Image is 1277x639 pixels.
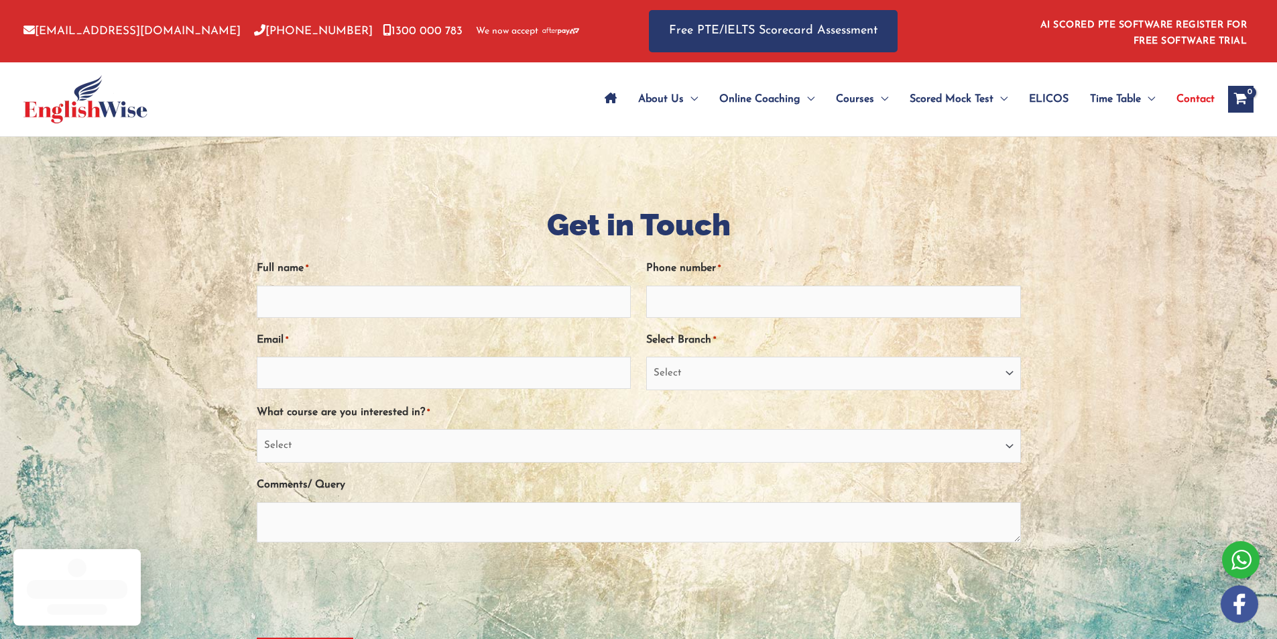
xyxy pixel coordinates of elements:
[542,27,579,35] img: Afterpay-Logo
[825,76,899,123] a: CoursesMenu Toggle
[910,76,993,123] span: Scored Mock Test
[1040,20,1248,46] a: AI SCORED PTE SOFTWARE REGISTER FOR FREE SOFTWARE TRIAL
[1166,76,1215,123] a: Contact
[257,561,461,614] iframe: reCAPTCHA
[1090,76,1141,123] span: Time Table
[257,329,288,351] label: Email
[257,257,308,280] label: Full name
[646,329,716,351] label: Select Branch
[257,204,1021,246] h1: Get in Touch
[1018,76,1079,123] a: ELICOS
[1228,86,1254,113] a: View Shopping Cart, empty
[23,75,147,123] img: cropped-ew-logo
[638,76,684,123] span: About Us
[627,76,709,123] a: About UsMenu Toggle
[257,402,430,424] label: What course are you interested in?
[684,76,698,123] span: Menu Toggle
[993,76,1008,123] span: Menu Toggle
[476,25,538,38] span: We now accept
[254,25,373,37] a: [PHONE_NUMBER]
[257,474,345,496] label: Comments/ Query
[646,257,721,280] label: Phone number
[1032,9,1254,53] aside: Header Widget 1
[1221,585,1258,623] img: white-facebook.png
[874,76,888,123] span: Menu Toggle
[709,76,825,123] a: Online CoachingMenu Toggle
[836,76,874,123] span: Courses
[1176,76,1215,123] span: Contact
[1029,76,1069,123] span: ELICOS
[594,76,1215,123] nav: Site Navigation: Main Menu
[383,25,463,37] a: 1300 000 783
[23,25,241,37] a: [EMAIL_ADDRESS][DOMAIN_NAME]
[719,76,800,123] span: Online Coaching
[1079,76,1166,123] a: Time TableMenu Toggle
[649,10,898,52] a: Free PTE/IELTS Scorecard Assessment
[899,76,1018,123] a: Scored Mock TestMenu Toggle
[800,76,814,123] span: Menu Toggle
[1141,76,1155,123] span: Menu Toggle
